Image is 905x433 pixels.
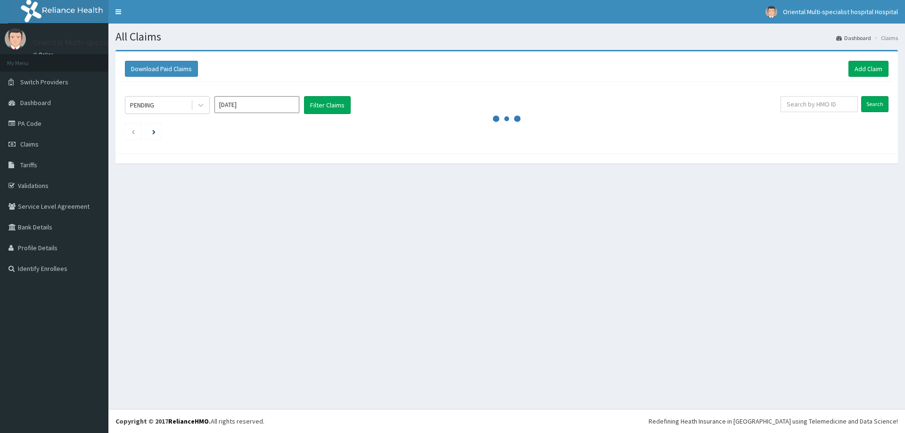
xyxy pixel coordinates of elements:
input: Select Month and Year [214,96,299,113]
span: Tariffs [20,161,37,169]
img: User Image [765,6,777,18]
span: Claims [20,140,39,148]
input: Search [861,96,889,112]
div: PENDING [130,100,154,110]
a: Next page [152,127,156,136]
a: Dashboard [836,34,871,42]
strong: Copyright © 2017 . [115,417,211,425]
span: Oriental Multi-specialist hospital Hospital [783,8,898,16]
footer: All rights reserved. [108,409,905,433]
input: Search by HMO ID [781,96,858,112]
button: Download Paid Claims [125,61,198,77]
a: RelianceHMO [168,417,209,425]
span: Dashboard [20,98,51,107]
li: Claims [872,34,898,42]
a: Online [33,51,56,58]
h1: All Claims [115,31,898,43]
p: Oriental Multi-specialist hospital Hospital [33,38,186,47]
a: Add Claim [848,61,889,77]
span: Switch Providers [20,78,68,86]
img: User Image [5,28,26,49]
div: Redefining Heath Insurance in [GEOGRAPHIC_DATA] using Telemedicine and Data Science! [649,417,898,426]
a: Previous page [131,127,135,136]
button: Filter Claims [304,96,351,114]
svg: audio-loading [493,105,521,133]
